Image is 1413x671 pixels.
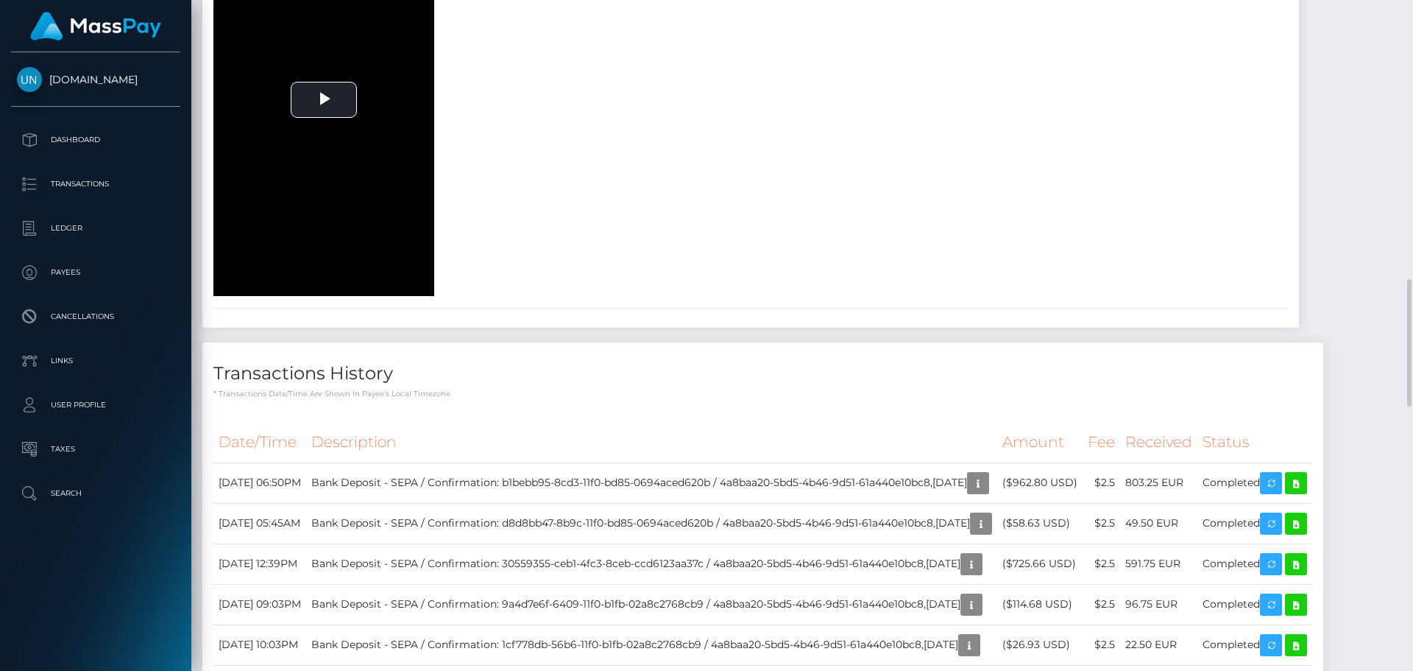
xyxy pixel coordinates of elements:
[11,342,180,379] a: Links
[997,463,1083,503] td: ($962.80 USD)
[306,584,997,625] td: Bank Deposit - SEPA / Confirmation: 9a4d7e6f-6409-11f0-b1fb-02a8c2768cb9 / 4a8baa20-5bd5-4b46-9d5...
[213,388,1312,399] p: * Transactions date/time are shown in payee's local timezone
[291,82,357,118] button: Play Video
[306,422,997,463] th: Description
[1197,422,1312,463] th: Status
[30,12,161,41] img: MassPay Logo
[17,261,174,284] p: Payees
[17,306,174,328] p: Cancellations
[1197,584,1312,625] td: Completed
[1197,625,1312,665] td: Completed
[213,463,306,503] td: [DATE] 06:50PM
[213,503,306,544] td: [DATE] 05:45AM
[11,166,180,203] a: Transactions
[11,122,180,158] a: Dashboard
[17,67,42,92] img: Unlockt.me
[306,503,997,544] td: Bank Deposit - SEPA / Confirmation: d8d8bb47-8b9c-11f0-bd85-0694aced620b / 4a8baa20-5bd5-4b46-9d5...
[1197,503,1312,544] td: Completed
[17,129,174,151] p: Dashboard
[997,544,1083,584] td: ($725.66 USD)
[1120,463,1197,503] td: 803.25 EUR
[1120,503,1197,544] td: 49.50 EUR
[1120,584,1197,625] td: 96.75 EUR
[1083,503,1120,544] td: $2.5
[1197,463,1312,503] td: Completed
[17,173,174,195] p: Transactions
[997,625,1083,665] td: ($26.93 USD)
[213,361,1312,387] h4: Transactions History
[11,210,180,247] a: Ledger
[1197,544,1312,584] td: Completed
[1083,544,1120,584] td: $2.5
[11,298,180,335] a: Cancellations
[17,394,174,416] p: User Profile
[997,584,1083,625] td: ($114.68 USD)
[306,463,997,503] td: Bank Deposit - SEPA / Confirmation: b1bebb95-8cd3-11f0-bd85-0694aced620b / 4a8baa20-5bd5-4b46-9d5...
[1083,625,1120,665] td: $2.5
[11,73,180,86] span: [DOMAIN_NAME]
[1120,422,1197,463] th: Received
[213,625,306,665] td: [DATE] 10:03PM
[306,544,997,584] td: Bank Deposit - SEPA / Confirmation: 30559355-ceb1-4fc3-8ceb-ccd6123aa37c / 4a8baa20-5bd5-4b46-9d5...
[1120,625,1197,665] td: 22.50 EUR
[997,422,1083,463] th: Amount
[17,438,174,460] p: Taxes
[17,482,174,505] p: Search
[11,431,180,468] a: Taxes
[1083,584,1120,625] td: $2.5
[17,217,174,239] p: Ledger
[1083,422,1120,463] th: Fee
[213,544,306,584] td: [DATE] 12:39PM
[11,254,180,291] a: Payees
[213,422,306,463] th: Date/Time
[1120,544,1197,584] td: 591.75 EUR
[11,387,180,424] a: User Profile
[306,625,997,665] td: Bank Deposit - SEPA / Confirmation: 1cf778db-56b6-11f0-b1fb-02a8c2768cb9 / 4a8baa20-5bd5-4b46-9d5...
[1083,463,1120,503] td: $2.5
[17,350,174,372] p: Links
[997,503,1083,544] td: ($58.63 USD)
[11,475,180,512] a: Search
[213,584,306,625] td: [DATE] 09:03PM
